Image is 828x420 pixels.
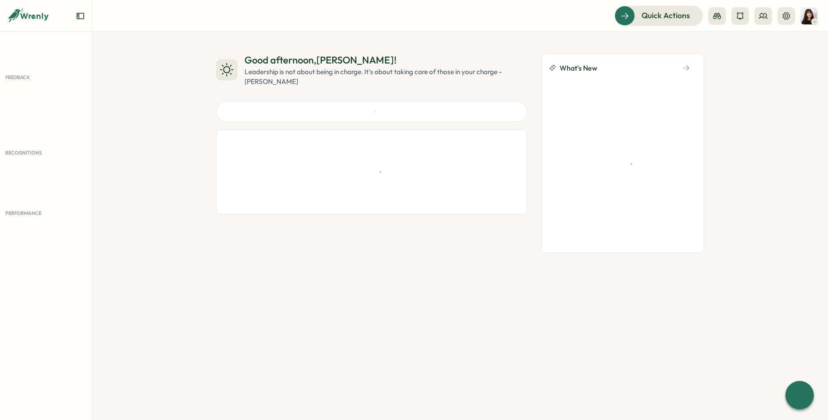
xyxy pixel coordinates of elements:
[800,8,817,24] img: Kelly Rosa
[76,12,85,20] button: Expand sidebar
[244,67,527,87] div: Leadership is not about being in charge. It's about taking care of those in your charge - [PERSON...
[560,63,597,74] span: What's New
[244,53,527,67] div: Good afternoon , [PERSON_NAME] !
[615,6,703,25] button: Quick Actions
[642,10,690,21] span: Quick Actions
